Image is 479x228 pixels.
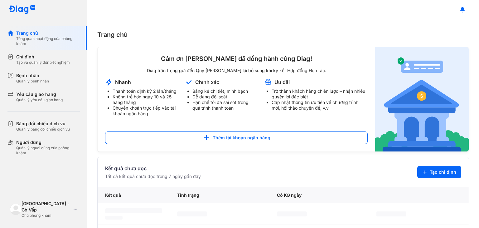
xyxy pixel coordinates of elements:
[16,30,80,36] div: Trang chủ
[113,94,177,105] li: Không trễ hơn ngày 10 và 25 hàng tháng
[277,211,307,216] span: ‌
[177,211,207,216] span: ‌
[105,55,368,63] div: Cảm ơn [PERSON_NAME] đã đồng hành cùng Diag!
[16,97,63,102] div: Quản lý yêu cầu giao hàng
[16,91,63,97] div: Yêu cầu giao hàng
[192,94,257,100] li: Dễ dàng đối soát
[16,79,49,84] div: Quản lý bệnh nhân
[375,47,469,151] img: account-announcement
[22,213,71,218] div: Chủ phòng khám
[113,105,177,116] li: Chuyển khoản trực tiếp vào tài khoản ngân hàng
[113,88,177,94] li: Thanh toán định kỳ 2 lần/tháng
[192,88,257,94] li: Bảng kê chi tiết, minh bạch
[192,100,257,111] li: Hạn chế tối đa sai sót trong quá trình thanh toán
[430,169,456,175] span: Tạo chỉ định
[105,68,368,73] div: Diag trân trọng gửi đến Quý [PERSON_NAME] lợi bổ sung khi ký kết Hợp đồng Hợp tác:
[269,187,369,203] div: Có KQ ngày
[195,79,219,86] div: Chính xác
[105,208,162,213] span: ‌
[22,201,71,213] div: [GEOGRAPHIC_DATA] - Gò Vấp
[376,211,406,216] span: ‌
[272,88,368,100] li: Trở thành khách hàng chiến lược – nhận nhiều quyền lợi đặc biệt
[274,79,290,86] div: Ưu đãi
[105,131,368,144] button: Thêm tài khoản ngân hàng
[16,72,49,79] div: Bệnh nhân
[16,36,80,46] div: Tổng quan hoạt động của phòng khám
[10,204,22,215] img: logo
[105,78,113,86] img: account-announcement
[97,30,469,39] div: Trang chủ
[264,78,272,86] img: account-announcement
[185,78,193,86] img: account-announcement
[417,166,461,178] button: Tạo chỉ định
[105,173,201,180] div: Tất cả kết quả chưa đọc trong 7 ngày gần đây
[16,121,70,127] div: Bảng đối chiếu dịch vụ
[105,165,201,172] div: Kết quả chưa đọc
[272,100,368,111] li: Cập nhật thông tin ưu tiên về chương trình mới, hội thảo chuyên đề, v.v.
[16,146,80,156] div: Quản lý người dùng của phòng khám
[115,79,131,86] div: Nhanh
[16,54,70,60] div: Chỉ định
[16,127,70,132] div: Quản lý bảng đối chiếu dịch vụ
[16,139,80,146] div: Người dùng
[105,216,123,220] span: ‌
[9,5,36,15] img: logo
[16,60,70,65] div: Tạo và quản lý đơn xét nghiệm
[170,187,269,203] div: Tình trạng
[98,187,170,203] div: Kết quả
